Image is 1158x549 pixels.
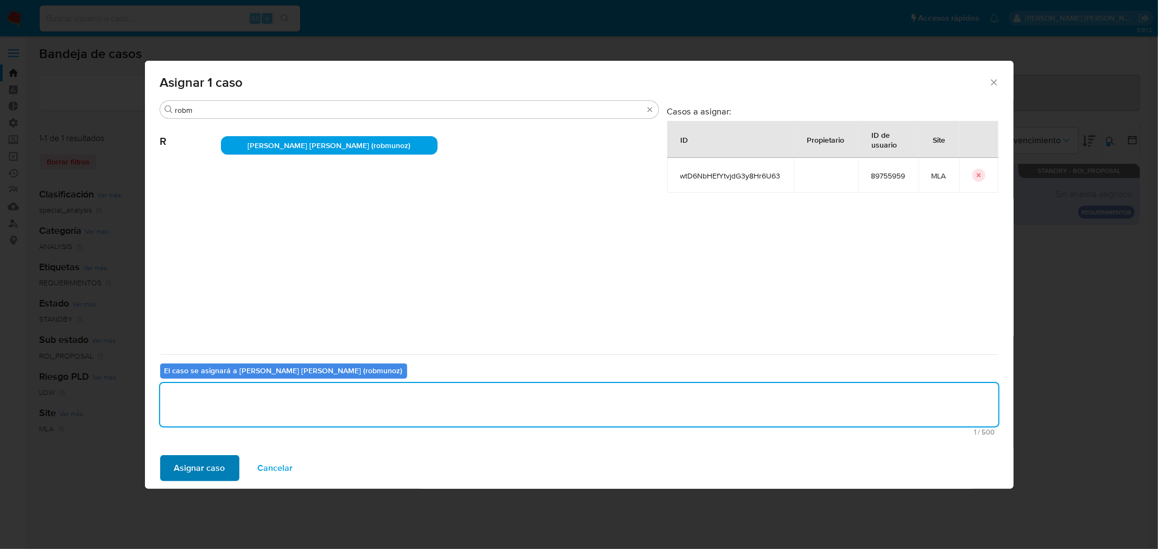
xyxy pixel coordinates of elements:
div: ID [668,126,701,152]
div: Site [920,126,959,152]
input: Buscar analista [175,105,643,115]
button: Cerrar ventana [989,77,998,87]
button: Asignar caso [160,455,239,481]
span: wtD6NbHEfYtvjdG3y8Hr6U63 [680,171,781,181]
span: MLA [932,171,946,181]
button: Cancelar [244,455,307,481]
span: Cancelar [258,456,293,480]
span: Máximo 500 caracteres [163,429,995,436]
div: assign-modal [145,61,1014,489]
h3: Casos a asignar: [667,106,998,117]
span: Asignar caso [174,456,225,480]
div: [PERSON_NAME] [PERSON_NAME] (robmunoz) [221,136,438,155]
button: Buscar [164,105,173,114]
b: El caso se asignará a [PERSON_NAME] [PERSON_NAME] (robmunoz) [164,365,403,376]
button: Borrar [646,105,654,114]
span: Asignar 1 caso [160,76,989,89]
span: 89755959 [871,171,906,181]
div: ID de usuario [859,122,918,157]
span: R [160,119,221,148]
span: [PERSON_NAME] [PERSON_NAME] (robmunoz) [248,140,410,151]
div: Propietario [794,126,858,152]
button: icon-button [972,169,985,182]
